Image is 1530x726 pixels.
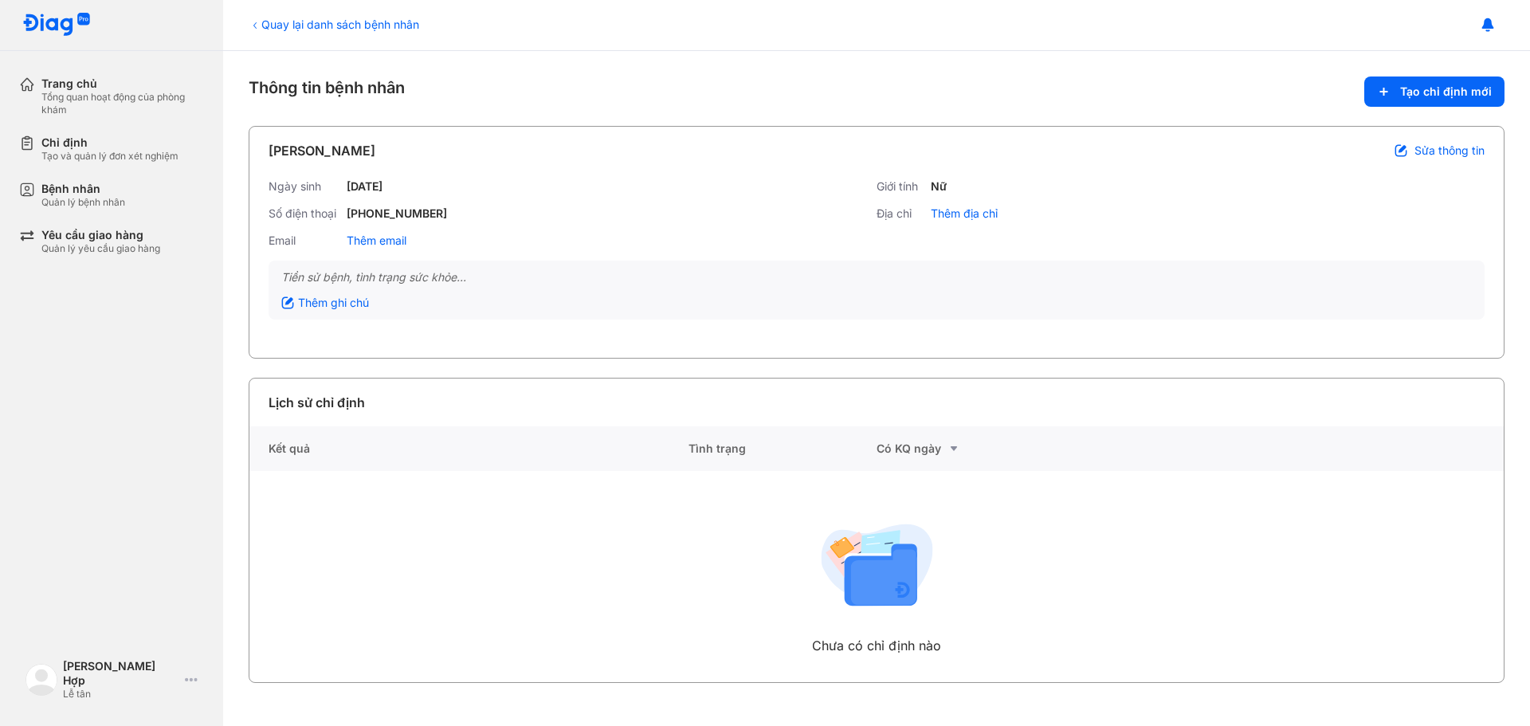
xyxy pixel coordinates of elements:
[931,179,947,194] div: Nữ
[1414,143,1485,158] span: Sửa thông tin
[812,636,941,655] div: Chưa có chỉ định nào
[281,296,369,310] div: Thêm ghi chú
[249,77,1504,107] div: Thông tin bệnh nhân
[41,150,178,163] div: Tạo và quản lý đơn xét nghiệm
[877,206,924,221] div: Địa chỉ
[63,688,178,700] div: Lễ tân
[269,206,340,221] div: Số điện thoại
[41,135,178,150] div: Chỉ định
[347,179,382,194] div: [DATE]
[22,13,91,37] img: logo
[1364,77,1504,107] button: Tạo chỉ định mới
[877,439,1065,458] div: Có KQ ngày
[877,179,924,194] div: Giới tính
[249,426,688,471] div: Kết quả
[41,228,160,242] div: Yêu cầu giao hàng
[249,16,419,33] div: Quay lại danh sách bệnh nhân
[269,179,340,194] div: Ngày sinh
[63,659,178,688] div: [PERSON_NAME] Hợp
[1400,84,1492,99] span: Tạo chỉ định mới
[41,242,160,255] div: Quản lý yêu cầu giao hàng
[347,206,447,221] div: [PHONE_NUMBER]
[269,393,365,412] div: Lịch sử chỉ định
[931,206,998,221] div: Thêm địa chỉ
[269,141,375,160] div: [PERSON_NAME]
[25,664,57,696] img: logo
[41,182,125,196] div: Bệnh nhân
[41,91,204,116] div: Tổng quan hoạt động của phòng khám
[281,270,1472,285] div: Tiền sử bệnh, tình trạng sức khỏe...
[688,426,877,471] div: Tình trạng
[347,233,406,248] div: Thêm email
[269,233,340,248] div: Email
[41,196,125,209] div: Quản lý bệnh nhân
[41,77,204,91] div: Trang chủ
